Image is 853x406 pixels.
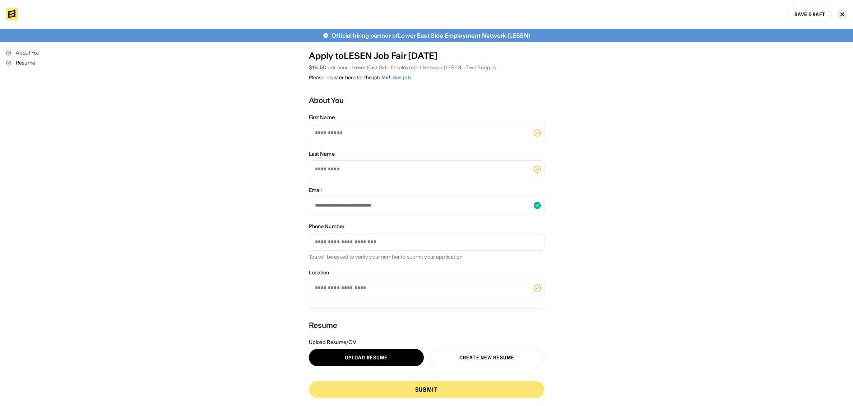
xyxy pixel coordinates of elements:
[309,187,322,194] div: Email
[430,349,544,366] a: Create new resume
[6,8,18,20] img: Bandana logo
[794,12,825,17] div: Save Draft
[309,254,544,261] div: You will be asked to verify your number to submit your application
[309,151,335,158] div: Last Name
[415,387,438,392] div: Submit
[345,355,388,360] div: Upload resume
[309,269,329,277] div: Location
[393,74,411,81] div: See job
[309,114,335,121] div: First Name
[332,32,530,39] div: Official hiring partner of Lower East Side Employment Network (LESEN)
[309,64,544,71] div: per hour · Lower East Side Employment Network (LESEN) · Two Bridges
[309,339,356,346] div: Upload Resume/CV
[309,95,544,105] div: About You
[309,51,544,61] div: Apply to LESEN Job Fair [DATE]
[309,74,391,81] div: Please register here for the job fair!.
[459,355,514,360] div: Create new resume
[16,49,40,57] div: About You
[16,60,35,67] div: Resume
[309,320,544,330] div: Resume
[391,74,411,81] a: See job
[309,64,328,71] div: $16.50
[309,223,345,230] div: Phone Number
